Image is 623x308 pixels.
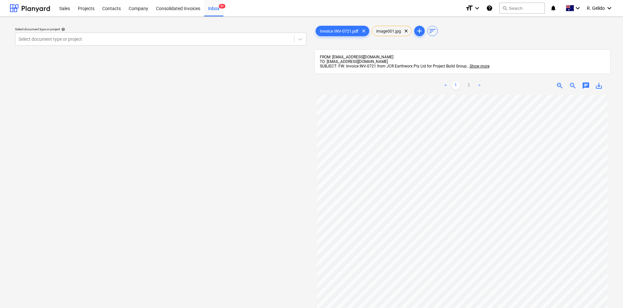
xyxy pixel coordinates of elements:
span: ... [467,64,489,68]
i: keyboard_arrow_down [574,4,582,12]
button: Search [499,3,545,14]
a: Page 2 [465,82,473,90]
span: save_alt [595,82,603,90]
span: add [416,27,423,35]
i: Knowledge base [486,4,493,12]
span: SUBJECT: FW: Invoice INV-0721 from JCR Earthworx Pty Ltd for Project Build Group [320,64,467,68]
span: zoom_out [569,82,577,90]
span: Show more [470,64,489,68]
a: Next page [475,82,483,90]
iframe: Chat Widget [590,277,623,308]
span: clear [402,27,410,35]
div: Select document type or project [15,27,306,31]
span: sort [429,27,436,35]
span: TO: [EMAIL_ADDRESS][DOMAIN_NAME] [320,59,388,64]
span: chat [582,82,590,90]
span: Invoice INV-0721.pdf [316,29,362,34]
i: format_size [465,4,473,12]
a: Page 1 is your current page [452,82,460,90]
span: image001.jpg [372,29,405,34]
div: Invoice INV-0721.pdf [316,26,369,36]
span: 9+ [219,4,225,8]
span: FROM: [EMAIL_ADDRESS][DOMAIN_NAME] [320,55,393,59]
span: clear [360,27,368,35]
span: zoom_in [556,82,564,90]
i: notifications [550,4,557,12]
i: keyboard_arrow_down [473,4,481,12]
span: search [502,6,507,11]
i: keyboard_arrow_down [605,4,613,12]
span: help [60,27,65,31]
a: Previous page [442,82,449,90]
div: image001.jpg [372,26,412,36]
span: R. Gelido [587,6,605,11]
